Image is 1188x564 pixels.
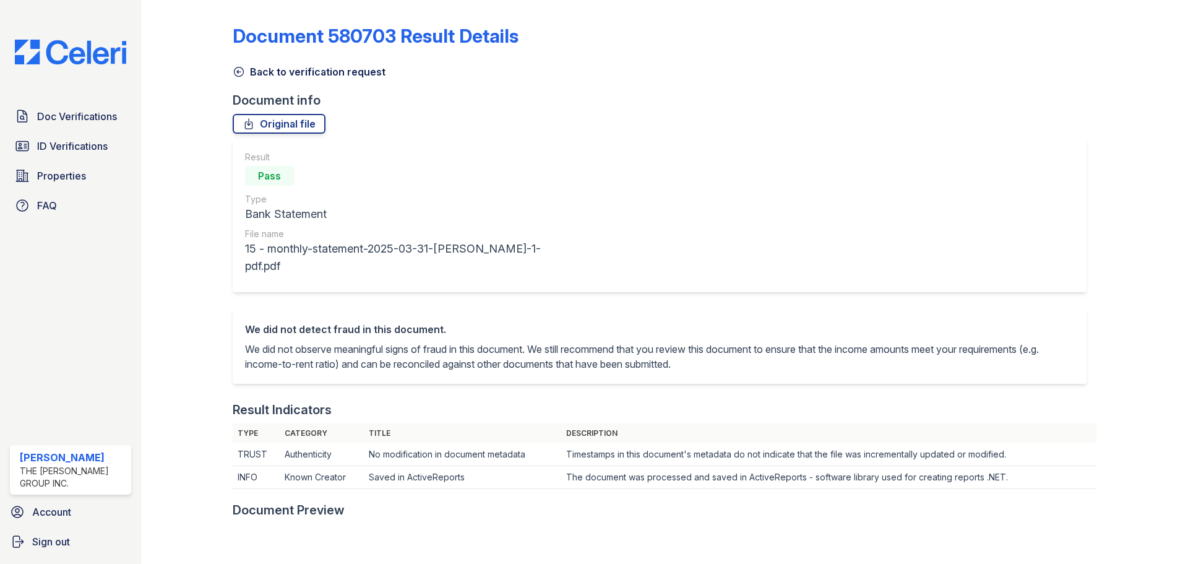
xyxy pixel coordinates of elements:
[364,466,561,489] td: Saved in ActiveReports
[280,423,364,443] th: Category
[10,193,131,218] a: FAQ
[37,139,108,154] span: ID Verifications
[37,109,117,124] span: Doc Verifications
[561,423,1096,443] th: Description
[20,450,126,465] div: [PERSON_NAME]
[5,40,136,64] img: CE_Logo_Blue-a8612792a0a2168367f1c8372b55b34899dd931a85d93a1a3d3e32e68fde9ad4.png
[280,466,364,489] td: Known Creator
[233,423,280,443] th: Type
[233,466,280,489] td: INFO
[10,104,131,129] a: Doc Verifications
[245,322,1074,337] div: We did not detect fraud in this document.
[245,228,562,240] div: File name
[245,240,562,275] div: 15 - monthly-statement-2025-03-31-[PERSON_NAME]-1-pdf.pdf
[561,443,1096,466] td: Timestamps in this document's metadata do not indicate that the file was incrementally updated or...
[561,466,1096,489] td: The document was processed and saved in ActiveReports - software library used for creating report...
[10,134,131,158] a: ID Verifications
[233,64,385,79] a: Back to verification request
[32,505,71,519] span: Account
[37,168,86,183] span: Properties
[364,443,561,466] td: No modification in document metadata
[32,534,70,549] span: Sign out
[5,529,136,554] a: Sign out
[245,193,562,206] div: Type
[233,25,519,47] a: Document 580703 Result Details
[37,198,57,213] span: FAQ
[245,166,295,186] div: Pass
[5,500,136,524] a: Account
[233,114,325,134] a: Original file
[233,401,332,419] div: Result Indicators
[280,443,364,466] td: Authenticity
[364,423,561,443] th: Title
[10,163,131,188] a: Properties
[245,206,562,223] div: Bank Statement
[233,92,1096,109] div: Document info
[233,443,280,466] td: TRUST
[245,342,1074,371] p: We did not observe meaningful signs of fraud in this document. We still recommend that you review...
[245,151,562,163] div: Result
[20,465,126,490] div: The [PERSON_NAME] Group Inc.
[233,501,345,519] div: Document Preview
